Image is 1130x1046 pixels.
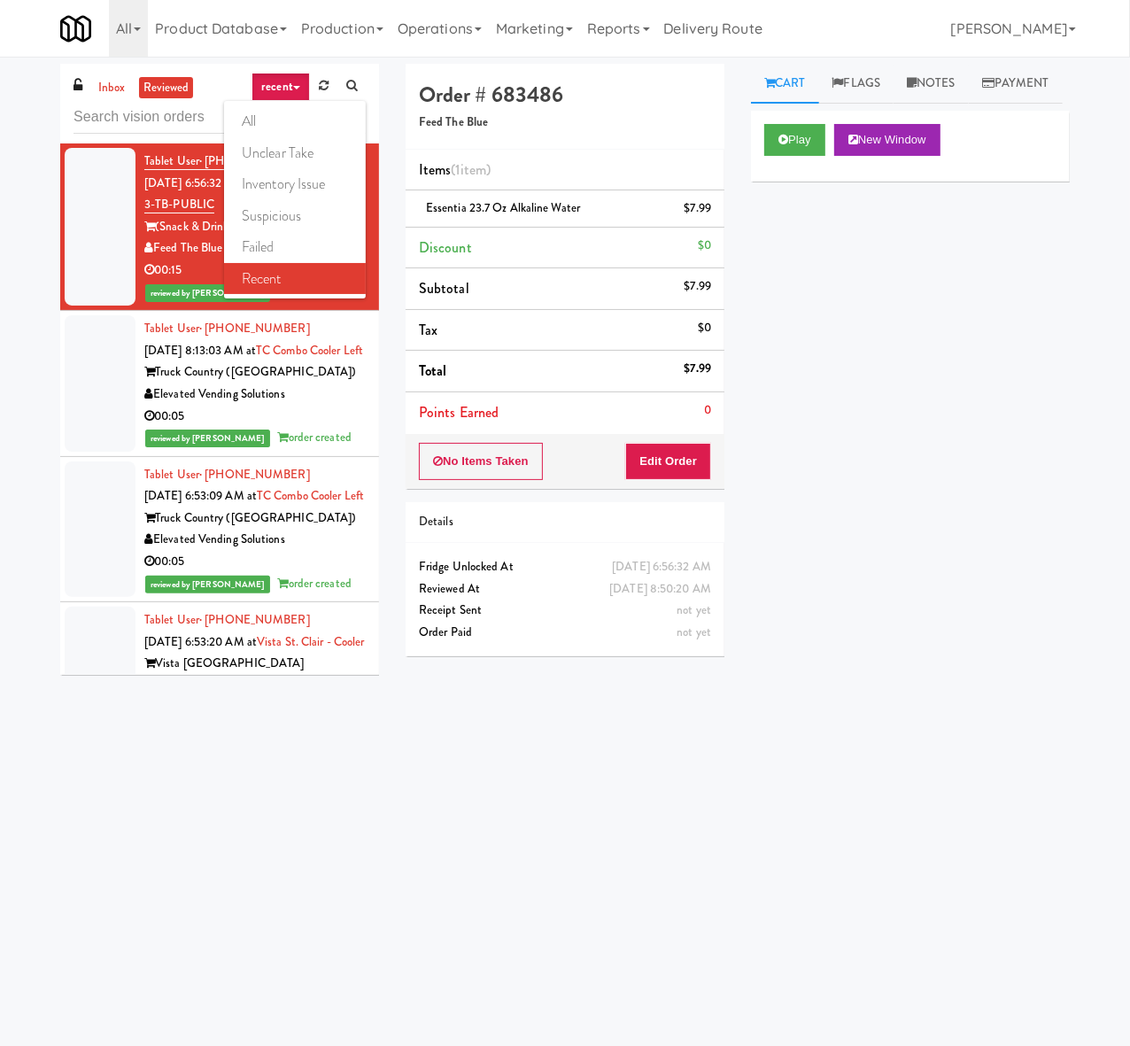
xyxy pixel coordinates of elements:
a: TC Combo Cooler Left [257,487,364,504]
div: Elevated Vending Solutions [144,384,366,406]
span: reviewed by [PERSON_NAME] [145,576,270,593]
input: Search vision orders [74,101,366,134]
a: Notes [894,64,969,104]
span: reviewed by [PERSON_NAME] [145,430,270,447]
span: [DATE] 6:56:32 AM at [144,174,256,191]
span: Items [419,159,491,180]
a: inbox [94,77,130,99]
span: not yet [677,601,711,618]
div: Order Paid [419,622,711,644]
ng-pluralize: item [461,159,486,180]
a: unclear take [224,137,366,169]
h5: Feed The Blue [419,116,711,129]
div: Details [419,511,711,533]
span: · [PHONE_NUMBER] [199,466,310,483]
div: Reviewed At [419,578,711,600]
span: [DATE] 6:53:09 AM at [144,487,257,504]
a: reviewed [139,77,194,99]
span: not yet [677,624,711,640]
span: [DATE] 6:53:20 AM at [144,633,257,650]
div: 00:05 [144,406,366,428]
span: (1 ) [452,159,491,180]
button: New Window [834,124,940,156]
a: Tablet User· [PHONE_NUMBER] [144,320,310,337]
span: reviewed by [PERSON_NAME] [145,284,270,302]
div: 0 [704,399,711,422]
li: Tablet User· [PHONE_NUMBER][DATE] 6:53:09 AM atTC Combo Cooler LeftTruck Country ([GEOGRAPHIC_DAT... [60,457,379,603]
div: Elevated Vending Solutions [144,529,366,551]
span: Essentia 23.7 oz Alkaline Water [426,199,580,216]
li: Tablet User· [PHONE_NUMBER][DATE] 8:13:03 AM atTC Combo Cooler LeftTruck Country ([GEOGRAPHIC_DAT... [60,311,379,457]
a: Tablet User· [PHONE_NUMBER] [144,152,310,170]
span: order created [278,429,352,446]
span: order created [278,575,352,592]
div: $7.99 [685,275,712,298]
a: Payment [969,64,1063,104]
span: [DATE] 8:13:03 AM at [144,342,256,359]
div: Truck Country ([GEOGRAPHIC_DATA]) [144,361,366,384]
div: (Snack & Drink) EWR 3-TB-PUBLIC * [144,216,366,238]
div: $0 [698,317,711,339]
div: Fridge Unlocked At [419,556,711,578]
a: failed [224,231,366,263]
button: No Items Taken [419,443,543,480]
img: Micromart [60,13,91,44]
a: recent [252,73,310,101]
span: order created [278,283,352,300]
span: Total [419,360,447,381]
a: Tablet User· [PHONE_NUMBER] [144,611,310,628]
span: Points Earned [419,402,499,422]
button: Edit Order [625,443,711,480]
a: Tablet User· [PHONE_NUMBER] [144,466,310,483]
div: Receipt Sent [419,600,711,622]
a: TC Combo Cooler Left [256,342,363,359]
a: Cart [751,64,819,104]
span: Subtotal [419,278,469,298]
span: · [PHONE_NUMBER] [199,152,310,169]
a: Vista St. Clair - Cooler [257,633,364,650]
span: Tax [419,320,437,340]
li: Tablet User· [PHONE_NUMBER][DATE] 6:56:32 AM at(Snack & Drink) EWR 3-TB-PUBLIC(Snack & Drink) EWR... [60,143,379,311]
span: Discount [419,237,472,258]
div: 00:15 [144,260,366,282]
div: $7.99 [685,358,712,380]
a: inventory issue [224,168,366,200]
a: recent [224,263,366,295]
div: Vista [GEOGRAPHIC_DATA] [144,653,366,675]
div: [DATE] 8:50:20 AM [609,578,711,600]
button: Play [764,124,825,156]
span: · [PHONE_NUMBER] [199,611,310,628]
div: [DATE] 6:56:32 AM [612,556,711,578]
h4: Order # 683486 [419,83,711,106]
div: Feed The Blue [144,237,366,260]
a: suspicious [224,200,366,232]
li: Tablet User· [PHONE_NUMBER][DATE] 6:53:20 AM atVista St. Clair - CoolerVista [GEOGRAPHIC_DATA]Dea... [60,602,379,748]
a: all [224,105,366,137]
div: $7.99 [685,198,712,220]
span: · [PHONE_NUMBER] [199,320,310,337]
a: Flags [819,64,894,104]
div: 00:05 [144,551,366,573]
div: $0 [698,235,711,257]
div: Truck Country ([GEOGRAPHIC_DATA]) [144,508,366,530]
